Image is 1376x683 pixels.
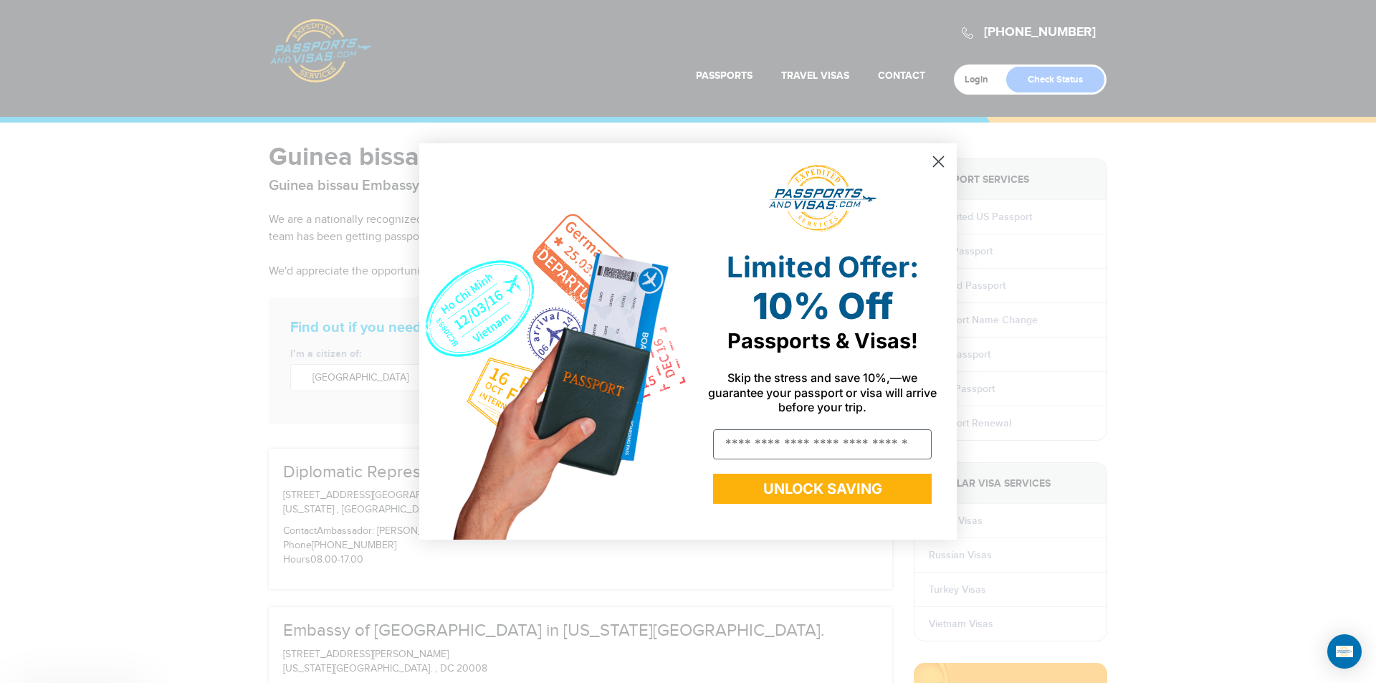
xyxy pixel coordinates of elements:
img: passports and visas [769,165,876,232]
span: 10% Off [752,285,893,328]
span: Passports & Visas! [727,328,918,353]
div: Open Intercom Messenger [1327,634,1362,669]
button: UNLOCK SAVING [713,474,932,504]
button: Close dialog [926,149,951,174]
img: de9cda0d-0715-46ca-9a25-073762a91ba7.png [419,143,688,540]
span: Skip the stress and save 10%,—we guarantee your passport or visa will arrive before your trip. [708,371,937,414]
span: Limited Offer: [727,249,919,285]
